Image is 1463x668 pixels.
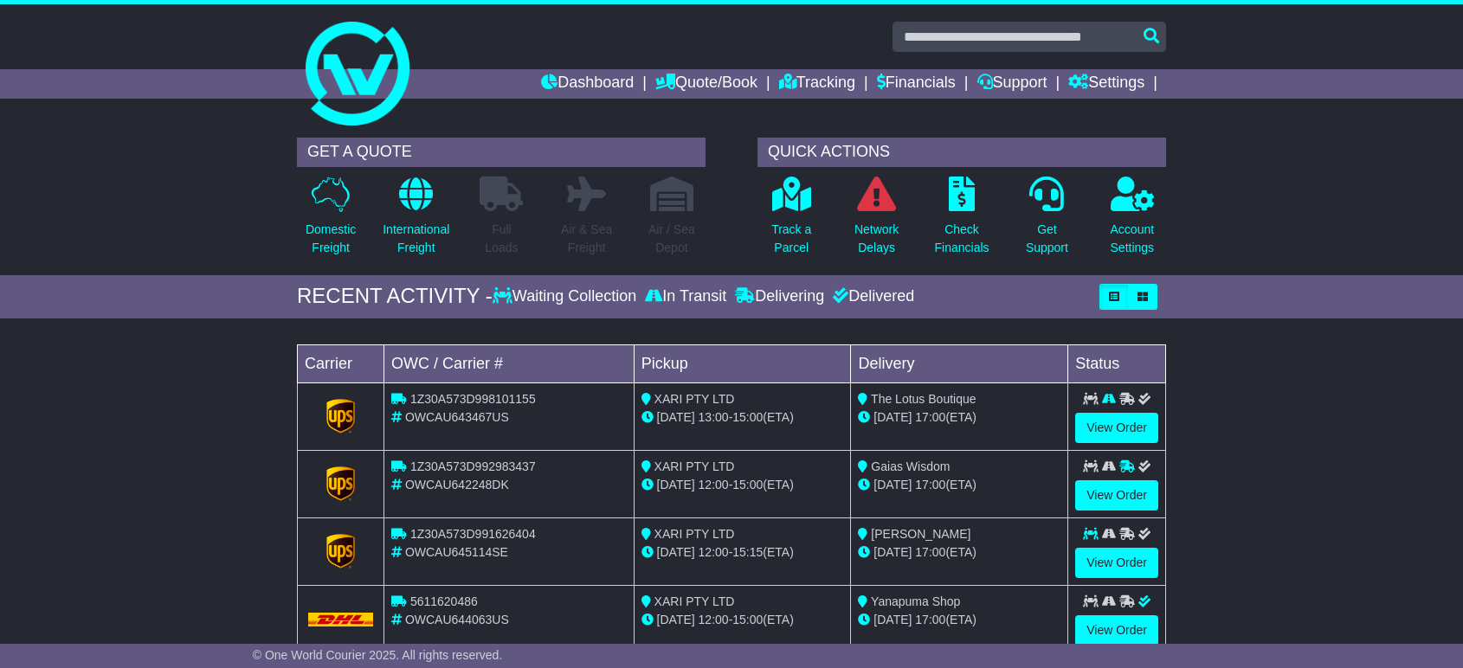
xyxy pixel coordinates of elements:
[770,176,812,267] a: Track aParcel
[654,527,735,541] span: XARI PTY LTD
[915,410,945,424] span: 17:00
[871,527,970,541] span: [PERSON_NAME]
[732,478,763,491] span: 15:00
[934,176,990,267] a: CheckFinancials
[858,543,1060,562] div: (ETA)
[641,611,844,629] div: - (ETA)
[326,534,356,568] img: GetCarrierServiceLogo
[877,69,956,99] a: Financials
[654,459,735,473] span: XARI PTY LTD
[410,392,536,406] span: 1Z30A573D998101155
[871,594,960,608] span: Yanapuma Shop
[405,613,509,626] span: OWCAU644063US
[858,408,1060,427] div: (ETA)
[654,594,735,608] span: XARI PTY LTD
[873,410,912,424] span: [DATE]
[699,545,729,559] span: 12:00
[405,410,509,424] span: OWCAU643467US
[383,221,449,257] p: International Freight
[253,648,503,662] span: © One World Courier 2025. All rights reserved.
[858,611,1060,629] div: (ETA)
[1075,413,1158,443] a: View Order
[915,478,945,491] span: 17:00
[871,392,976,406] span: The Lotus Boutique
[699,478,729,491] span: 12:00
[405,545,508,559] span: OWCAU645114SE
[915,545,945,559] span: 17:00
[405,478,509,491] span: OWCAU642248DK
[541,69,634,99] a: Dashboard
[771,221,811,257] p: Track a Parcel
[1025,176,1069,267] a: GetSupport
[657,613,695,626] span: [DATE]
[297,138,706,167] div: GET A QUOTE
[935,221,989,257] p: Check Financials
[854,176,899,267] a: NetworkDelays
[1026,221,1068,257] p: Get Support
[757,138,1166,167] div: QUICK ACTIONS
[699,613,729,626] span: 12:00
[641,476,844,494] div: - (ETA)
[732,410,763,424] span: 15:00
[641,408,844,427] div: - (ETA)
[410,459,536,473] span: 1Z30A573D992983437
[1110,176,1156,267] a: AccountSettings
[305,176,357,267] a: DomesticFreight
[1111,221,1155,257] p: Account Settings
[298,344,384,382] td: Carrier
[648,221,695,257] p: Air / Sea Depot
[1075,548,1158,578] a: View Order
[1075,615,1158,646] a: View Order
[654,392,735,406] span: XARI PTY LTD
[655,69,757,99] a: Quote/Book
[1068,69,1144,99] a: Settings
[1075,480,1158,511] a: View Order
[480,221,523,257] p: Full Loads
[641,543,844,562] div: - (ETA)
[699,410,729,424] span: 13:00
[657,410,695,424] span: [DATE]
[297,284,493,309] div: RECENT ACTIVITY -
[732,613,763,626] span: 15:00
[493,287,641,306] div: Waiting Collection
[873,478,912,491] span: [DATE]
[657,545,695,559] span: [DATE]
[854,221,899,257] p: Network Delays
[871,459,950,473] span: Gaias Wisdom
[634,344,851,382] td: Pickup
[326,399,356,434] img: GetCarrierServiceLogo
[851,344,1068,382] td: Delivery
[410,594,478,608] span: 5611620486
[779,69,855,99] a: Tracking
[858,476,1060,494] div: (ETA)
[873,545,912,559] span: [DATE]
[641,287,731,306] div: In Transit
[732,545,763,559] span: 15:15
[410,527,536,541] span: 1Z30A573D991626404
[731,287,828,306] div: Delivering
[915,613,945,626] span: 17:00
[306,221,356,257] p: Domestic Freight
[657,478,695,491] span: [DATE]
[977,69,1047,99] a: Support
[384,344,635,382] td: OWC / Carrier #
[326,466,356,501] img: GetCarrierServiceLogo
[1068,344,1166,382] td: Status
[873,613,912,626] span: [DATE]
[561,221,612,257] p: Air & Sea Freight
[308,613,373,626] img: DHL.png
[828,287,914,306] div: Delivered
[382,176,450,267] a: InternationalFreight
